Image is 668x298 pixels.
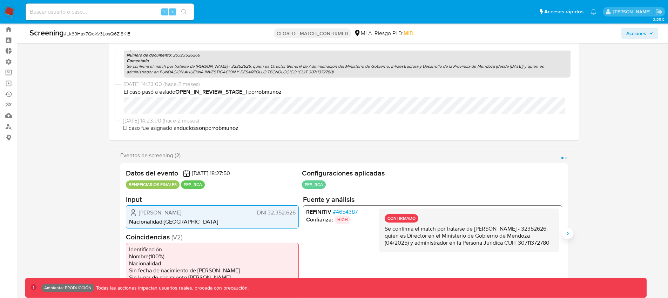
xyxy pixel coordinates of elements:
b: nduclosson [176,124,205,132]
input: Buscar usuario o caso... [26,7,194,16]
b: Número de documento [127,52,171,58]
a: Notificaciones [591,9,596,15]
b: robmunoz [213,124,238,132]
span: [DATE] 14:23:00 (hace 2 meses) [124,80,571,88]
span: El caso fue asignado a por [123,124,571,132]
b: OPEN_IN_REVIEW_STAGE_I [175,88,247,96]
button: Acciones [621,28,658,39]
span: # Lk69Hax7QoXv3LosQ6Zl8K1E [64,30,130,37]
p: : 20323526266 [127,52,568,58]
span: s [171,8,174,15]
span: 3.155.0 [653,16,664,22]
span: MID [404,29,413,37]
button: search-icon [177,7,191,17]
span: Accesos rápidos [544,8,583,15]
b: Screening [29,27,64,38]
span: El caso pasó a estado por [124,88,571,96]
span: Riesgo PLD: [375,29,413,37]
div: MLA [354,29,372,37]
p: Se confirma el match por tratarse de [PERSON_NAME] - 32352626, quien es Director General de Admin... [127,64,568,75]
p: CLOSED - MATCH_CONFIRMED [274,28,351,38]
a: Salir [655,8,663,15]
span: Acciones [626,28,646,39]
p: federico.falavigna@mercadolibre.com [613,8,653,15]
p: Todas las acciones impactan usuarios reales, proceda con precaución. [94,285,249,291]
p: Ambiente: PRODUCCIÓN [44,286,92,289]
span: ⌥ [162,8,167,15]
b: Comentario [127,58,149,64]
b: robmunoz [256,88,282,96]
span: [DATE] 14:23:00 (hace 2 meses) [123,117,571,125]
